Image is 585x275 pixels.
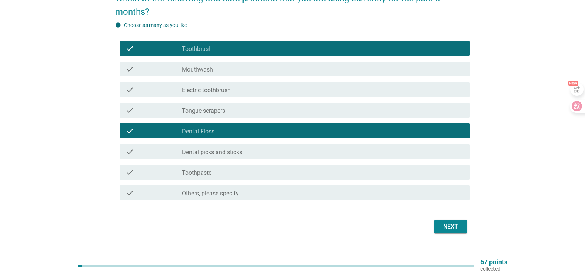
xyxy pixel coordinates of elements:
[182,66,213,73] label: Mouthwash
[182,128,214,135] label: Dental Floss
[125,126,134,135] i: check
[182,107,225,115] label: Tongue scrapers
[125,168,134,177] i: check
[182,149,242,156] label: Dental picks and sticks
[125,147,134,156] i: check
[182,190,239,197] label: Others, please specify
[182,45,212,53] label: Toothbrush
[125,44,134,53] i: check
[125,106,134,115] i: check
[434,220,467,233] button: Next
[125,85,134,94] i: check
[440,222,461,231] div: Next
[115,22,121,28] i: info
[182,87,231,94] label: Electric toothbrush
[182,169,211,177] label: Toothpaste
[480,259,507,265] p: 67 points
[125,65,134,73] i: check
[480,265,507,272] p: collected
[125,188,134,197] i: check
[124,22,187,28] label: Choose as many as you like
